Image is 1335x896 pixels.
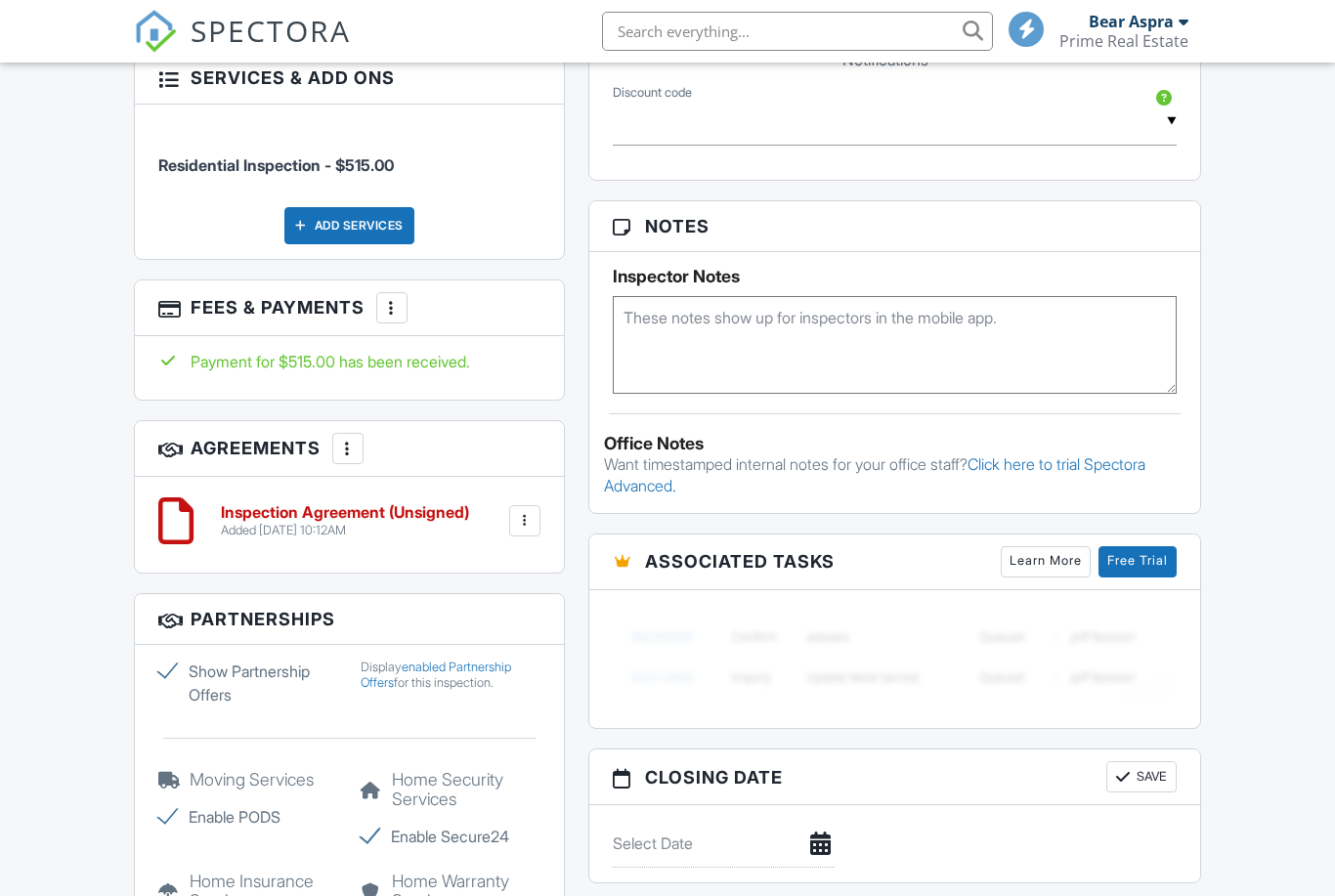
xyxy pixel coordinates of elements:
span: Closing date [645,764,783,790]
div: Bear Aspra [1089,12,1174,31]
h6: Inspection Agreement (Unsigned) [221,504,469,522]
label: Show Partnership Offers [158,660,338,706]
div: Payment for $515.00 has been received. [158,351,540,372]
input: Search everything... [602,12,993,51]
a: SPECTORA [134,26,351,67]
a: Learn More [1001,546,1091,577]
div: Add Services [284,207,414,244]
label: Enable Secure24 [361,825,540,848]
button: Save [1106,761,1177,792]
h3: Services & Add ons [135,53,564,104]
div: Office Notes [604,434,1185,453]
h3: Partnerships [135,594,564,645]
h5: Home Security Services [361,770,540,809]
a: Free Trial [1098,546,1177,577]
p: Want timestamped internal notes for your office staff? [604,453,1185,497]
div: Display for this inspection. [361,660,540,691]
h5: Moving Services [158,770,338,789]
span: Associated Tasks [645,548,835,575]
span: SPECTORA [191,10,351,51]
label: Discount code [613,84,692,102]
h3: Notes [589,201,1200,252]
h5: Inspector Notes [613,267,1177,286]
img: The Best Home Inspection Software - Spectora [134,10,177,53]
h3: Agreements [135,421,564,477]
a: Click here to trial Spectora Advanced. [604,454,1145,495]
h3: Fees & Payments [135,280,564,336]
a: Inspection Agreement (Unsigned) Added [DATE] 10:12AM [221,504,469,538]
li: Service: Residential Inspection [158,119,540,192]
label: Enable PODS [158,805,338,829]
img: blurred-tasks-251b60f19c3f713f9215ee2a18cbf2105fc2d72fcd585247cf5e9ec0c957c1dd.png [613,605,1177,709]
a: enabled Partnership Offers [361,660,511,690]
span: Residential Inspection - $515.00 [158,155,394,175]
div: Added [DATE] 10:12AM [221,523,469,538]
input: Select Date [613,820,835,868]
div: Prime Real Estate [1059,31,1188,51]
